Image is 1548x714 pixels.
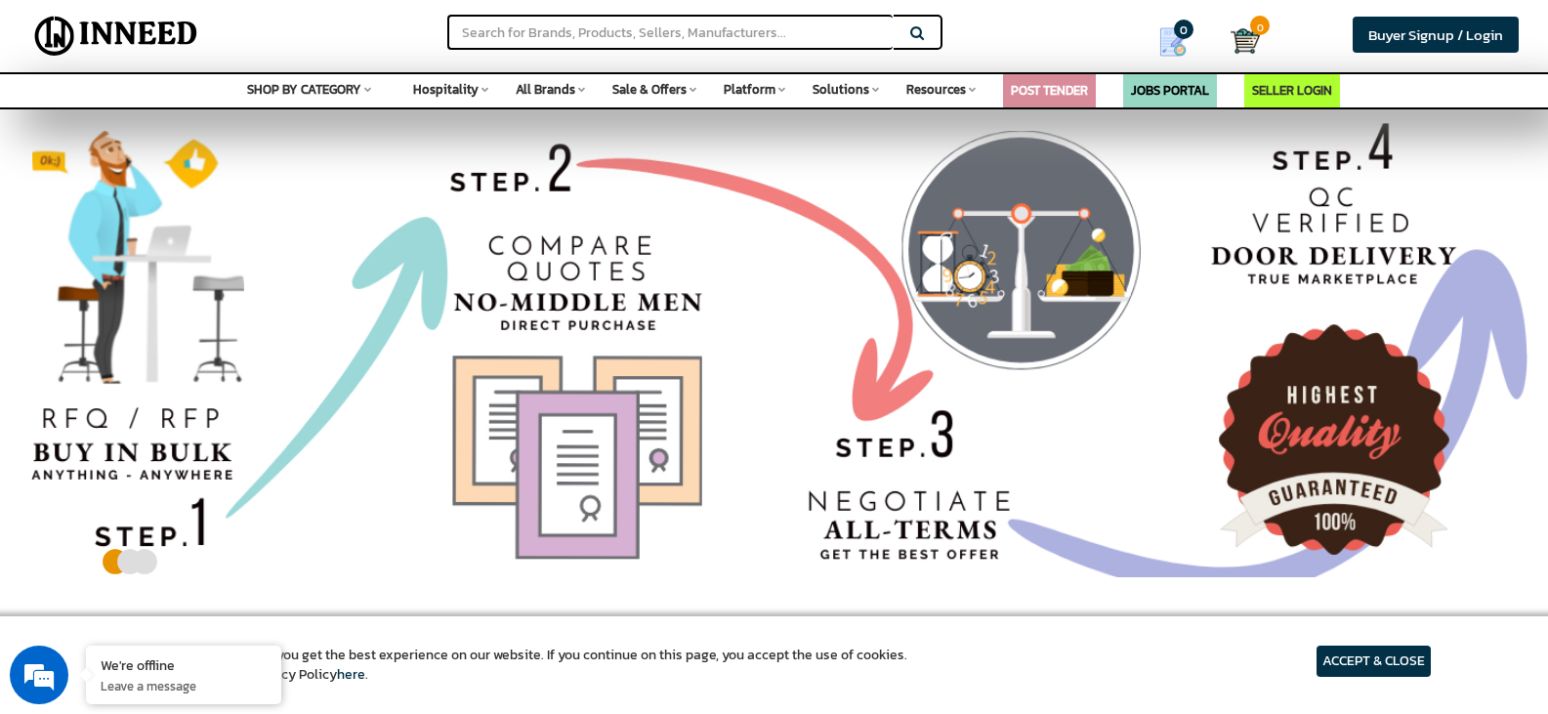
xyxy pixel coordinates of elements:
[101,655,267,674] div: We're offline
[906,80,966,99] span: Resources
[516,80,575,99] span: All Brands
[1131,81,1209,100] a: JOBS PORTAL
[337,664,365,685] a: here
[813,80,869,99] span: Solutions
[447,15,893,50] input: Search for Brands, Products, Sellers, Manufacturers...
[1158,27,1188,57] img: Show My Quotes
[724,80,775,99] span: Platform
[1231,20,1246,63] a: Cart 0
[1231,26,1260,56] img: Cart
[1368,23,1503,46] span: Buyer Signup / Login
[1174,20,1193,39] span: 0
[115,553,130,563] button: 2
[1353,17,1519,53] a: Buyer Signup / Login
[101,677,267,694] p: Leave a message
[247,80,361,99] span: SHOP BY CATEGORY
[26,12,206,61] img: Inneed.Market
[1130,20,1231,64] a: my Quotes 0
[612,80,687,99] span: Sale & Offers
[1011,81,1088,100] a: POST TENDER
[1252,81,1332,100] a: SELLER LOGIN
[1317,646,1431,677] article: ACCEPT & CLOSE
[117,646,907,685] article: We use cookies to ensure you get the best experience on our website. If you continue on this page...
[130,553,145,563] button: 3
[101,553,115,563] button: 1
[413,80,479,99] span: Hospitality
[1250,16,1270,35] span: 0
